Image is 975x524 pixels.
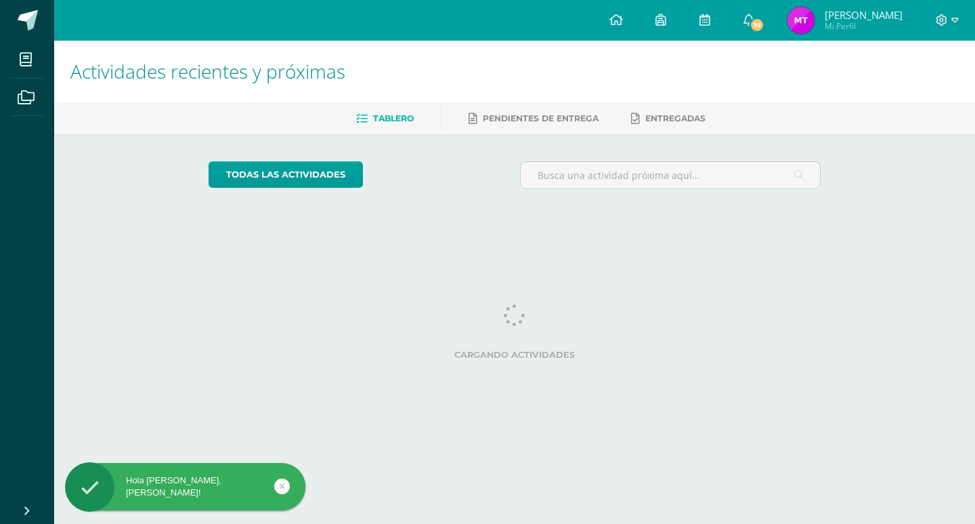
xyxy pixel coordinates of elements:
a: Entregadas [631,108,706,129]
a: todas las Actividades [209,161,363,188]
span: Pendientes de entrega [483,113,599,123]
span: [PERSON_NAME] [825,8,903,22]
a: Pendientes de entrega [469,108,599,129]
label: Cargando actividades [209,350,821,360]
img: 8a54a8c9e8fae86127a4775a44aa0de9.png [787,7,815,34]
span: Entregadas [645,113,706,123]
span: 19 [749,18,764,33]
span: Mi Perfil [825,20,903,32]
span: Actividades recientes y próximas [70,58,345,84]
input: Busca una actividad próxima aquí... [521,162,821,188]
div: Hola [PERSON_NAME], [PERSON_NAME]! [65,475,305,499]
a: Tablero [356,108,414,129]
span: Tablero [373,113,414,123]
